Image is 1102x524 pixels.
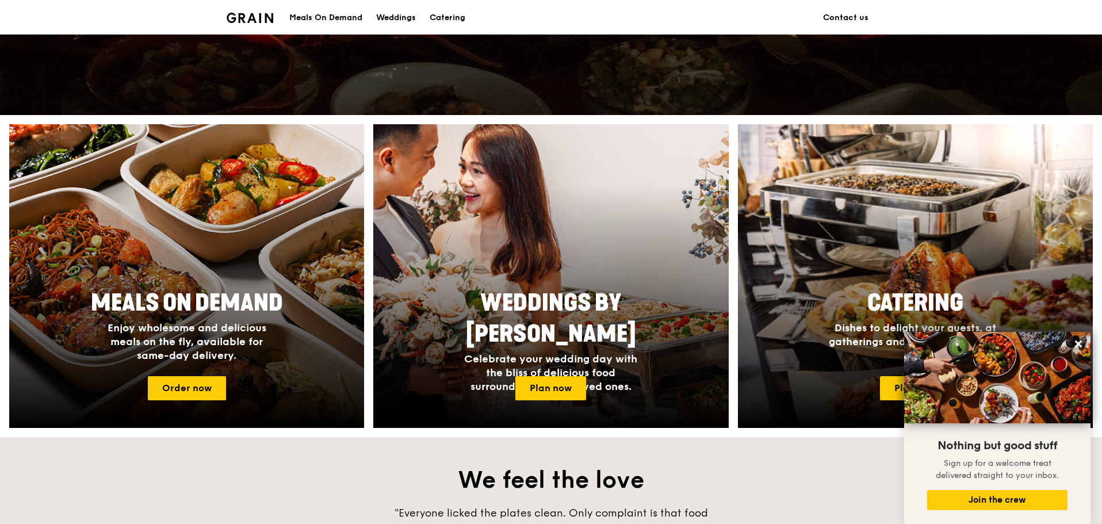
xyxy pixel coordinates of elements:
a: Meals On DemandEnjoy wholesome and delicious meals on the fly, available for same-day delivery.Or... [9,124,364,428]
a: Plan now [880,376,951,400]
span: Celebrate your wedding day with the bliss of delicious food surrounded by your loved ones. [464,353,637,393]
a: Order now [148,376,226,400]
span: Enjoy wholesome and delicious meals on the fly, available for same-day delivery. [108,322,266,362]
a: Catering [423,1,472,35]
div: Meals On Demand [289,1,362,35]
div: Catering [430,1,465,35]
span: Meals On Demand [91,289,283,317]
div: Weddings [376,1,416,35]
button: Join the crew [927,490,1067,510]
img: catering-card.e1cfaf3e.jpg [738,124,1093,428]
span: Weddings by [PERSON_NAME] [466,289,636,348]
span: Sign up for a welcome treat delivered straight to your inbox. [936,458,1059,480]
img: meals-on-demand-card.d2b6f6db.png [9,124,364,428]
img: Grain [227,13,273,23]
a: Weddings by [PERSON_NAME]Celebrate your wedding day with the bliss of delicious food surrounded b... [373,124,728,428]
img: DSC07876-Edit02-Large.jpeg [904,332,1090,423]
span: Dishes to delight your guests, at gatherings and events of all sizes. [829,322,1001,348]
a: CateringDishes to delight your guests, at gatherings and events of all sizes.Plan now [738,124,1093,428]
img: weddings-card.4f3003b8.jpg [373,124,728,428]
a: Contact us [816,1,875,35]
button: Close [1069,335,1088,353]
a: Plan now [515,376,586,400]
span: Catering [867,289,963,317]
span: Nothing but good stuff [938,439,1057,453]
a: Weddings [369,1,423,35]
